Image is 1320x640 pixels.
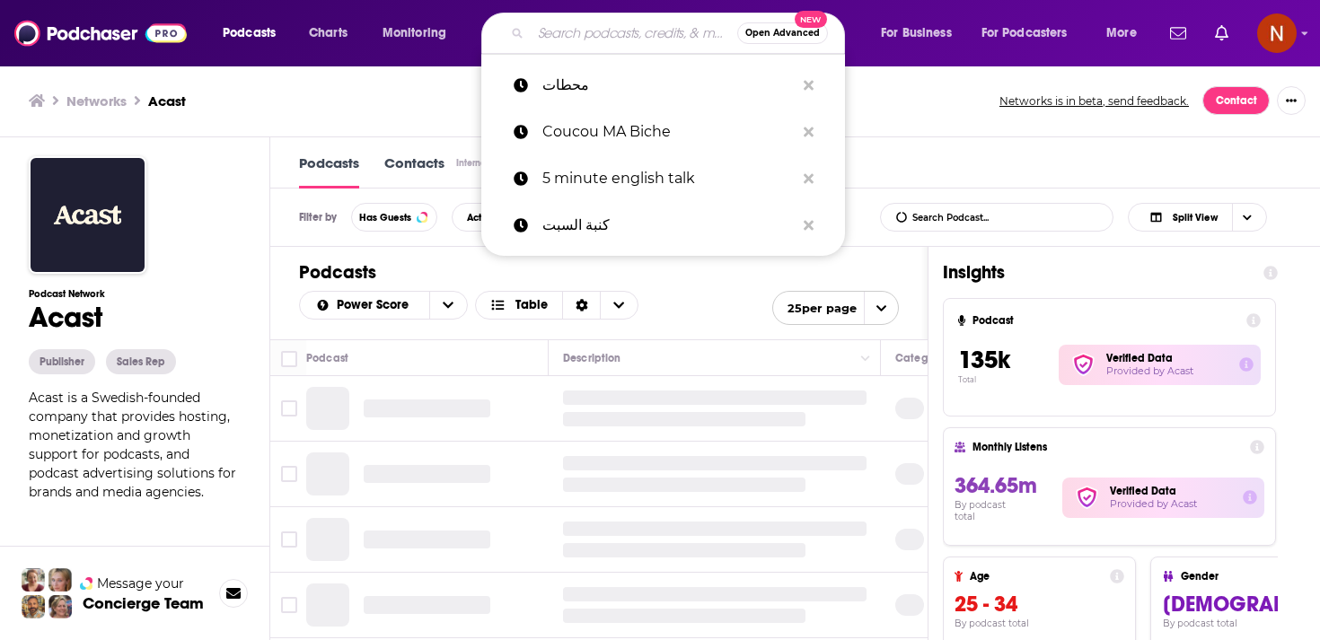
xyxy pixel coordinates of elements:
[97,574,184,592] span: Message your
[955,618,1124,629] h4: By podcast total
[29,156,146,274] img: Acast logo
[148,92,186,110] a: Acast
[1173,213,1218,223] span: Split View
[48,568,72,592] img: Jules Profile
[281,531,297,548] span: Toggle select row
[1163,18,1193,48] a: Show notifications dropdown
[772,291,899,325] button: open menu
[1277,86,1306,115] button: Show More Button
[855,348,876,370] button: Column Actions
[895,347,951,369] div: Categories
[452,203,510,232] button: Active
[297,19,358,48] a: Charts
[542,109,795,155] p: Coucou MA Biche
[467,213,495,223] span: Active
[993,93,1195,109] button: Networks is in beta, send feedback.
[223,21,276,46] span: Podcasts
[1128,203,1291,232] h2: Choose View
[958,345,1010,375] span: 135k
[370,19,470,48] button: open menu
[383,21,446,46] span: Monitoring
[29,288,241,300] h3: Podcast Network
[1110,497,1228,511] h5: Provided by Acast
[1257,13,1297,53] span: Logged in as AdelNBM
[955,472,1037,499] span: 364.65m
[456,157,489,169] div: Internal
[542,62,795,109] p: محطات
[981,21,1068,46] span: For Podcasters
[481,109,845,155] a: Coucou MA Biche
[299,211,337,224] h3: Filter by
[1128,203,1267,232] button: Choose View
[1110,485,1228,497] h2: Verified Data
[359,213,411,223] span: Has Guests
[1069,486,1104,509] img: verified Badge
[306,347,348,369] div: Podcast
[881,21,952,46] span: For Business
[481,62,845,109] a: محطات
[562,292,600,319] div: Sort Direction
[515,299,548,311] span: Table
[745,29,820,38] span: Open Advanced
[481,155,845,202] a: 5 minute english talk
[972,314,1239,327] h4: Podcast
[1066,353,1101,376] img: verified Badge
[299,291,468,320] h2: Choose List sort
[498,13,862,54] div: Search podcasts, credits, & more...
[1202,86,1270,115] a: Contact
[481,202,845,249] a: كنبة السبت
[563,347,620,369] div: Description
[542,155,795,202] p: 5 minute english talk
[48,595,72,618] img: Barbara Profile
[1106,352,1225,364] h2: Verified Data
[299,261,899,284] h1: Podcasts
[475,291,639,320] button: Choose View
[773,294,857,322] span: 25 per page
[970,570,1103,583] h4: Age
[281,466,297,482] span: Toggle select row
[337,299,415,311] span: Power Score
[868,19,974,48] button: open menu
[955,499,1028,522] h4: By podcast total
[1257,13,1297,53] img: User Profile
[795,11,827,28] span: New
[1257,13,1297,53] button: Show profile menu
[14,16,187,50] img: Podchaser - Follow, Share and Rate Podcasts
[29,349,95,374] button: Publisher
[281,597,297,613] span: Toggle select row
[542,202,795,249] p: كنبة السبت
[1106,21,1137,46] span: More
[66,92,127,110] a: Networks
[943,261,1249,284] h1: Insights
[29,300,241,335] h1: Acast
[22,595,45,618] img: Jon Profile
[351,203,437,232] button: Has Guests
[1094,19,1159,48] button: open menu
[429,292,467,319] button: open menu
[1208,18,1236,48] a: Show notifications dropdown
[972,441,1242,453] h4: Monthly Listens
[737,22,828,44] button: Open AdvancedNew
[300,299,429,311] button: open menu
[281,400,297,416] span: Toggle select row
[83,594,204,612] h3: Concierge Team
[384,154,492,188] a: ContactsInternal
[29,390,236,500] span: Acast is a Swedish-founded company that provides hosting, monetization and growth support for pod...
[531,19,737,48] input: Search podcasts, credits, & more...
[210,19,299,48] button: open menu
[106,349,176,374] button: Sales Rep
[958,375,1059,384] p: Total
[22,568,45,592] img: Sydney Profile
[309,21,348,46] span: Charts
[970,19,1094,48] button: open menu
[1106,364,1225,378] h5: Provided by Acast
[955,591,1124,618] h3: 25 - 34
[299,154,359,188] a: Podcasts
